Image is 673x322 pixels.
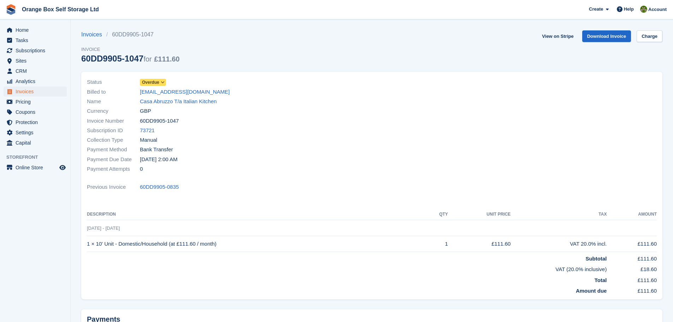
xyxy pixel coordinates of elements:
[140,98,217,106] a: Casa Abruzzo T/a Italian Kitchen
[607,274,657,285] td: £111.60
[87,88,140,96] span: Billed to
[510,240,607,248] div: VAT 20.0% incl.
[142,79,159,86] span: Overdue
[140,136,157,144] span: Manual
[154,55,179,63] span: £111.60
[4,128,67,137] a: menu
[16,97,58,107] span: Pricing
[16,163,58,172] span: Online Store
[624,6,634,13] span: Help
[87,117,140,125] span: Invoice Number
[81,46,179,53] span: Invoice
[81,54,179,63] div: 60DD9905-1047
[607,236,657,252] td: £111.60
[16,35,58,45] span: Tasks
[539,30,576,42] a: View on Stripe
[87,136,140,144] span: Collection Type
[16,56,58,66] span: Sites
[4,163,67,172] a: menu
[140,78,166,86] a: Overdue
[140,88,230,96] a: [EMAIL_ADDRESS][DOMAIN_NAME]
[87,78,140,86] span: Status
[589,6,603,13] span: Create
[87,107,140,115] span: Currency
[4,46,67,55] a: menu
[140,117,179,125] span: 60DD9905-1047
[4,76,67,86] a: menu
[576,288,607,294] strong: Amount due
[6,4,16,15] img: stora-icon-8386f47178a22dfd0bd8f6a31ec36ba5ce8667c1dd55bd0f319d3a0aa187defe.svg
[16,107,58,117] span: Coupons
[16,138,58,148] span: Capital
[585,256,607,262] strong: Subtotal
[81,30,106,39] a: Invoices
[648,6,667,13] span: Account
[4,56,67,66] a: menu
[87,183,140,191] span: Previous Invoice
[16,76,58,86] span: Analytics
[87,165,140,173] span: Payment Attempts
[4,138,67,148] a: menu
[425,209,448,220] th: QTY
[87,236,425,252] td: 1 × 10' Unit - Domestic/Household (at £111.60 / month)
[87,146,140,154] span: Payment Method
[140,156,177,164] time: 2025-08-02 01:00:00 UTC
[16,25,58,35] span: Home
[81,30,179,39] nav: breadcrumbs
[143,55,152,63] span: for
[448,236,511,252] td: £111.60
[4,97,67,107] a: menu
[4,107,67,117] a: menu
[16,128,58,137] span: Settings
[58,163,67,172] a: Preview store
[87,263,607,274] td: VAT (20.0% inclusive)
[87,127,140,135] span: Subscription ID
[425,236,448,252] td: 1
[140,146,173,154] span: Bank Transfer
[16,87,58,96] span: Invoices
[87,156,140,164] span: Payment Due Date
[4,87,67,96] a: menu
[582,30,631,42] a: Download Invoice
[6,154,70,161] span: Storefront
[637,30,662,42] a: Charge
[640,6,647,13] img: Pippa White
[448,209,511,220] th: Unit Price
[607,252,657,263] td: £111.60
[140,107,151,115] span: GBP
[140,183,179,191] a: 60DD9905-0835
[4,35,67,45] a: menu
[4,117,67,127] a: menu
[16,117,58,127] span: Protection
[595,277,607,283] strong: Total
[19,4,102,15] a: Orange Box Self Storage Ltd
[87,98,140,106] span: Name
[16,46,58,55] span: Subscriptions
[4,66,67,76] a: menu
[87,226,120,231] span: [DATE] - [DATE]
[607,284,657,295] td: £111.60
[140,127,155,135] a: 73721
[607,263,657,274] td: £18.60
[140,165,143,173] span: 0
[87,209,425,220] th: Description
[16,66,58,76] span: CRM
[510,209,607,220] th: Tax
[607,209,657,220] th: Amount
[4,25,67,35] a: menu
